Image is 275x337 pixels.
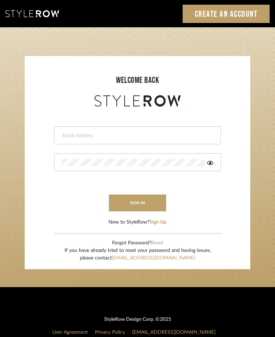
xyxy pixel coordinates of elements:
button: Reset [151,239,163,247]
div: Forgot Password? [64,239,211,247]
div: If you have already tried to reset your password and having issues, please contact [64,247,211,262]
a: User Agreement [52,330,88,335]
div: New to StyleRow? [108,219,167,226]
a: Create an Account [183,5,270,23]
a: [EMAIL_ADDRESS][DOMAIN_NAME] [112,256,195,261]
button: sign in [109,195,166,211]
a: [EMAIL_ADDRESS][DOMAIN_NAME] [132,330,216,335]
div: StyleRow Design Corp. ©2025 [5,316,270,323]
div: welcome back [32,74,243,87]
input: Email Address [62,132,212,139]
button: Sign Up [149,219,167,226]
a: Privacy Policy [95,330,125,335]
